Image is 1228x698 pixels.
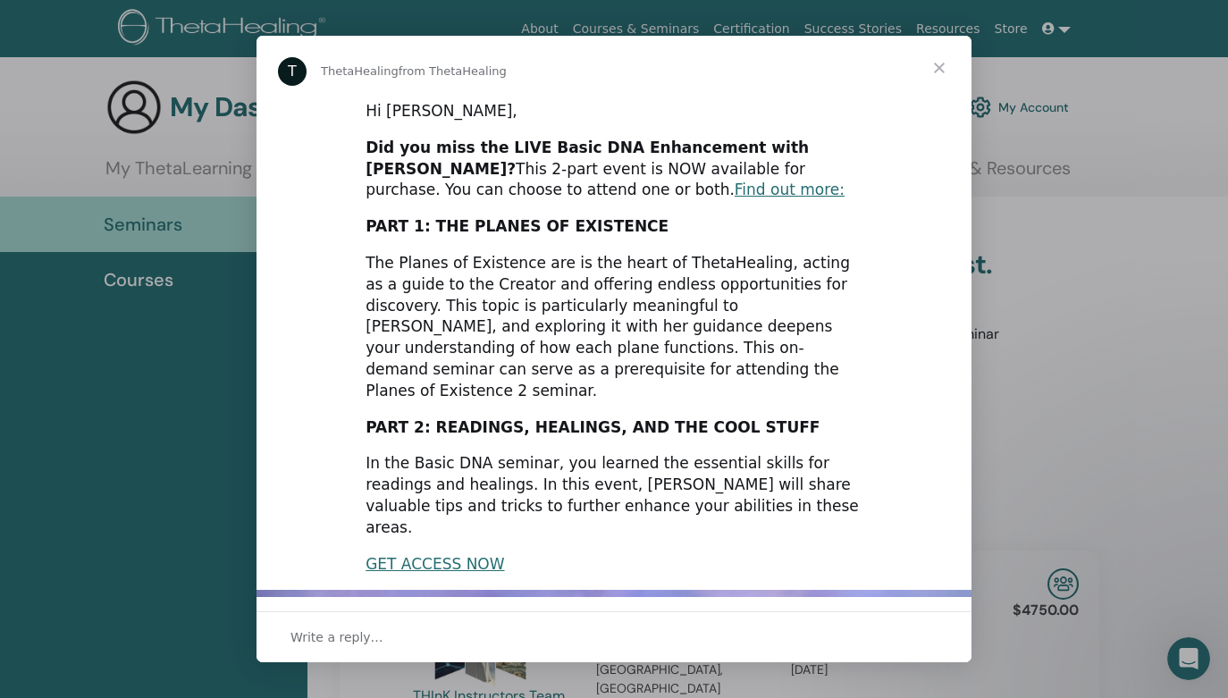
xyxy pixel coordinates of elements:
[290,626,383,649] span: Write a reply…
[907,36,971,100] span: Close
[366,555,504,573] a: GET ACCESS NOW
[321,64,399,78] span: ThetaHealing
[366,453,862,538] div: In the Basic DNA seminar, you learned the essential skills for readings and healings. In this eve...
[366,139,809,178] b: Did you miss the LIVE Basic DNA Enhancement with [PERSON_NAME]?
[366,253,862,402] div: The Planes of Existence are is the heart of ThetaHealing, acting as a guide to the Creator and of...
[257,611,971,662] div: Open conversation and reply
[735,181,845,198] a: Find out more:
[366,101,862,122] div: Hi [PERSON_NAME],
[366,217,669,235] b: PART 1: THE PLANES OF EXISTENCE
[399,64,507,78] span: from ThetaHealing
[366,418,820,436] b: PART 2: READINGS, HEALINGS, AND THE COOL STUFF
[278,57,307,86] div: Profile image for ThetaHealing
[366,138,862,201] div: This 2-part event is NOW available for purchase. You can choose to attend one or both.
